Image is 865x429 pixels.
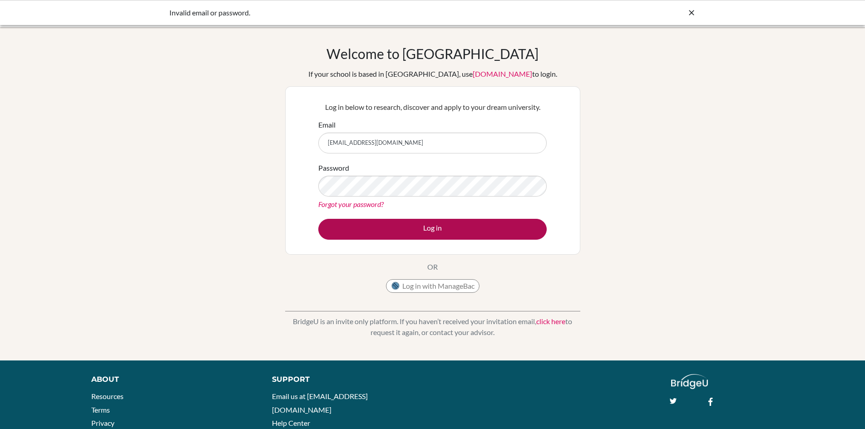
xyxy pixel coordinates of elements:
a: Terms [91,405,110,414]
p: OR [427,261,438,272]
div: Support [272,374,422,385]
a: click here [536,317,565,325]
a: Email us at [EMAIL_ADDRESS][DOMAIN_NAME] [272,392,368,414]
img: logo_white@2x-f4f0deed5e89b7ecb1c2cc34c3e3d731f90f0f143d5ea2071677605dd97b5244.png [671,374,708,389]
div: If your school is based in [GEOGRAPHIC_DATA], use to login. [308,69,557,79]
p: BridgeU is an invite only platform. If you haven’t received your invitation email, to request it ... [285,316,580,338]
div: About [91,374,252,385]
p: Log in below to research, discover and apply to your dream university. [318,102,547,113]
a: Help Center [272,419,310,427]
label: Password [318,163,349,173]
h1: Welcome to [GEOGRAPHIC_DATA] [326,45,539,62]
a: Resources [91,392,124,400]
a: Forgot your password? [318,200,384,208]
button: Log in with ManageBac [386,279,479,293]
a: [DOMAIN_NAME] [473,69,532,78]
a: Privacy [91,419,114,427]
button: Log in [318,219,547,240]
label: Email [318,119,336,130]
div: Invalid email or password. [169,7,560,18]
